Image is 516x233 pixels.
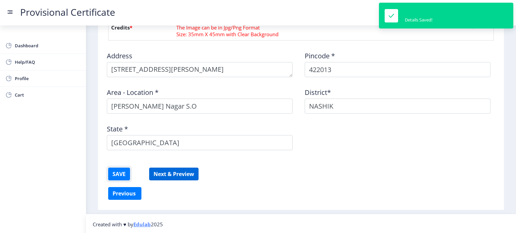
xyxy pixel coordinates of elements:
td: A Documnet of Academic Bank of Credits. [174,15,450,41]
a: Provisional Certificate [13,9,122,16]
span: Dashboard [15,42,81,50]
span: The Image can be in Jpg/Png Format [176,24,260,31]
input: Pincode [305,62,490,77]
span: Size: 35mm X 45mm with Clear Background [176,31,278,38]
th: Academic Bank of Credits [109,15,174,41]
button: Previous ‍ [108,187,141,200]
a: Edulab [133,221,151,228]
label: Address [107,53,132,59]
button: SAVE [108,168,130,180]
label: State * [107,126,128,132]
span: Cart [15,91,81,99]
label: District* [305,89,331,96]
span: Help/FAQ [15,58,81,66]
input: District [305,99,490,114]
span: Created with ♥ by 2025 [93,221,163,228]
div: Details Saved! [405,17,432,23]
label: Area - Location * [107,89,159,96]
input: Area - Location [107,99,293,114]
button: Next & Preview [149,168,199,180]
label: Pincode * [305,53,335,59]
span: Profile [15,74,81,82]
input: State [107,135,293,150]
